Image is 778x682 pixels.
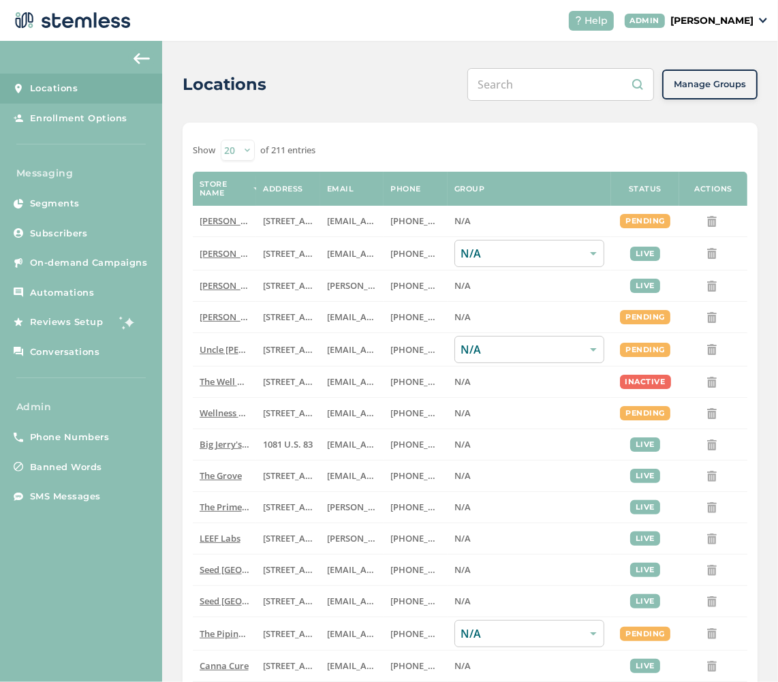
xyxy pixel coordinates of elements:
label: N/A [454,501,604,513]
span: [EMAIL_ADDRESS][DOMAIN_NAME] [327,311,476,323]
label: Hazel Delivery [200,215,250,227]
span: [PHONE_NUMBER] [390,407,469,419]
img: icon_down-arrow-small-66adaf34.svg [759,18,767,23]
label: (503) 332-4545 [390,280,441,292]
span: [PHONE_NUMBER] [390,215,469,227]
span: [PERSON_NAME] Test store [200,279,312,292]
span: [PHONE_NUMBER] [390,375,469,388]
div: N/A [454,336,604,363]
h2: Locations [183,72,266,97]
span: [PHONE_NUMBER] [390,532,469,544]
label: info@bostonseeds.com [327,595,377,607]
label: 4120 East Speedway Boulevard [263,501,313,513]
span: 1081 U.S. 83 [263,438,313,450]
span: LEEF Labs [200,532,240,544]
label: (269) 929-8463 [390,407,441,419]
label: john@theprimeleaf.com [327,501,377,513]
span: [STREET_ADDRESS] [263,215,341,227]
div: live [630,594,660,608]
label: N/A [454,407,604,419]
img: icon-sort-1e1d7615.svg [253,187,260,191]
span: [EMAIL_ADDRESS][DOMAIN_NAME] [327,563,476,576]
label: arman91488@gmail.com [327,311,377,323]
span: Reviews Setup [30,315,104,329]
label: info@bigjerrysbuds.com [327,439,377,450]
div: live [630,563,660,577]
span: [EMAIL_ADDRESS][DOMAIN_NAME] [327,595,476,607]
span: [STREET_ADDRESS] [263,407,341,419]
label: vmrobins@gmail.com [327,376,377,388]
span: [PHONE_NUMBER] [390,247,469,260]
span: [STREET_ADDRESS] [263,660,341,672]
div: ADMIN [625,14,666,28]
label: 123 Main Street [263,407,313,419]
span: Banned Words [30,461,102,474]
label: (617) 553-5922 [390,595,441,607]
span: Automations [30,286,95,300]
button: Manage Groups [662,69,758,99]
span: [EMAIL_ADDRESS][DOMAIN_NAME] [327,215,476,227]
div: live [630,279,660,293]
label: 553 Congress Street [263,564,313,576]
label: Big Jerry's Buds [200,439,250,450]
label: (269) 929-8463 [390,376,441,388]
span: Seed [GEOGRAPHIC_DATA] [200,563,311,576]
div: pending [620,627,670,641]
img: logo-dark-0685b13c.svg [11,7,131,34]
label: Group [454,185,485,193]
span: The Well Nest [200,375,256,388]
span: Wellness Studio [200,407,266,419]
div: live [630,469,660,483]
span: [PHONE_NUMBER] [390,501,469,513]
label: N/A [454,311,604,323]
span: [EMAIL_ADDRESS][DOMAIN_NAME] [327,407,476,419]
div: live [630,659,660,673]
span: [STREET_ADDRESS] [263,469,341,482]
span: Uncle [PERSON_NAME]’s King Circle [200,343,347,356]
label: Brian's Test Store [200,248,250,260]
label: josh.bowers@leefca.com [327,533,377,544]
span: [PHONE_NUMBER] [390,311,469,323]
span: [PHONE_NUMBER] [390,563,469,576]
span: Phone Numbers [30,431,110,444]
label: Uncle Herb’s King Circle [200,344,250,356]
span: [PHONE_NUMBER] [390,627,469,640]
label: 17523 Ventura Boulevard [263,215,313,227]
label: N/A [454,470,604,482]
input: Search [467,68,654,101]
label: 2720 Northwest Sheridan Road [263,660,313,672]
img: glitter-stars-b7820f95.gif [114,309,141,336]
span: [STREET_ADDRESS] [263,627,341,640]
div: inactive [620,375,671,389]
label: Address [263,185,303,193]
label: N/A [454,660,604,672]
div: pending [620,214,670,228]
label: N/A [454,376,604,388]
label: The Piping Plover [200,628,250,640]
span: The Prime Leaf [200,501,262,513]
label: (619) 600-1269 [390,470,441,482]
span: [EMAIL_ADDRESS][DOMAIN_NAME] [327,343,476,356]
label: of 211 entries [260,144,315,157]
span: [EMAIL_ADDRESS][DOMAIN_NAME] [327,375,476,388]
div: live [630,247,660,261]
label: 209 King Circle [263,344,313,356]
label: (207) 747-4648 [390,564,441,576]
label: Status [629,185,662,193]
label: The Grove [200,470,250,482]
span: The Piping Plover [200,627,273,640]
span: Subscribers [30,227,88,241]
span: On-demand Campaigns [30,256,148,270]
label: swapnil@stemless.co [327,280,377,292]
label: Wellness Studio [200,407,250,419]
label: Show [193,144,215,157]
span: [PHONE_NUMBER] [390,469,469,482]
span: [EMAIL_ADDRESS][DOMAIN_NAME] [327,469,476,482]
label: N/A [454,280,604,292]
label: 1081 U.S. 83 [263,439,313,450]
span: [STREET_ADDRESS] [263,311,341,323]
span: [PHONE_NUMBER] [390,660,469,672]
label: N/A [454,215,604,227]
label: Swapnil Test store [200,280,250,292]
span: [PERSON_NAME]'s Test Store [200,247,319,260]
